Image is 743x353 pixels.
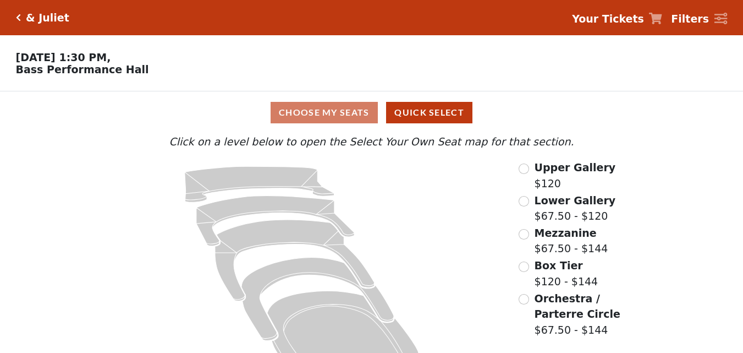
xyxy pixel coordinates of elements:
[535,161,616,173] span: Upper Gallery
[16,14,21,21] a: Click here to go back to filters
[535,193,616,224] label: $67.50 - $120
[535,194,616,207] span: Lower Gallery
[535,292,620,321] span: Orchestra / Parterre Circle
[386,102,472,123] button: Quick Select
[185,166,334,202] path: Upper Gallery - Seats Available: 295
[671,13,709,25] strong: Filters
[535,225,608,257] label: $67.50 - $144
[101,134,642,150] p: Click on a level below to open the Select Your Own Seat map for that section.
[535,258,598,289] label: $120 - $144
[26,12,69,24] h5: & Juliet
[196,196,355,246] path: Lower Gallery - Seats Available: 57
[671,11,727,27] a: Filters
[535,259,583,271] span: Box Tier
[572,13,644,25] strong: Your Tickets
[535,227,597,239] span: Mezzanine
[535,291,642,338] label: $67.50 - $144
[535,160,616,191] label: $120
[572,11,662,27] a: Your Tickets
